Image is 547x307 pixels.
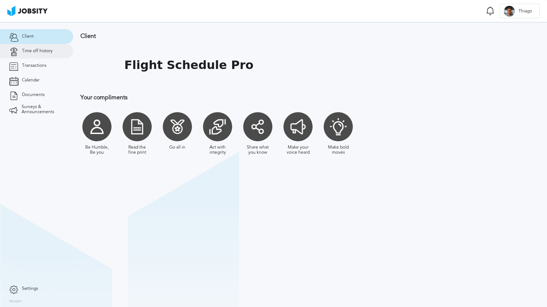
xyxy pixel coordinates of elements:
[22,49,53,54] span: Time off history
[504,6,515,17] div: T
[80,33,477,39] h3: Client
[22,92,45,97] span: Documents
[22,63,46,68] span: Transactions
[84,145,110,155] div: Be Humble, Be you
[245,145,271,155] div: Share what you know
[22,104,64,115] span: Surveys & Announcements
[80,94,477,101] h3: Your compliments
[325,145,351,155] div: Make bold moves
[515,9,536,14] span: Thiago
[500,4,540,18] button: TThiago
[7,6,48,16] img: ab4bad089aa723f57921c736e9817d99.png
[169,145,185,150] div: Go all in
[124,58,253,72] h1: Flight Schedule Pro
[205,145,230,155] div: Act with integrity
[124,145,150,155] div: Read the fine print
[22,286,38,291] span: Settings
[22,34,34,39] span: Client
[22,78,39,83] span: Calendar
[9,299,23,304] label: Version:
[285,145,311,155] div: Make your voice heard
